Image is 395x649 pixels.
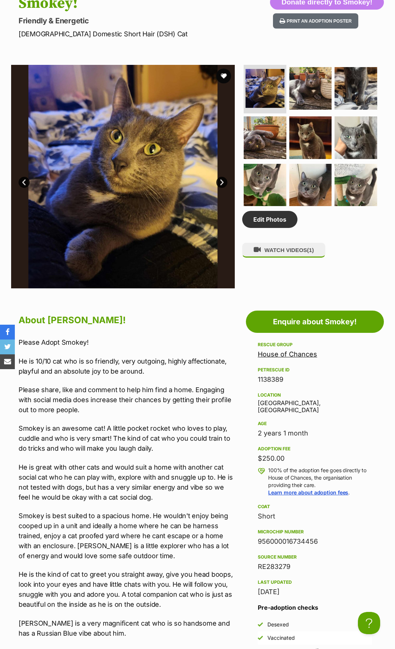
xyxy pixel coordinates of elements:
div: Rescue group [258,342,372,348]
a: Next [216,177,227,188]
div: Coat [258,504,372,510]
a: House of Chances [258,350,317,358]
img: Photo of Smokey! [335,164,377,206]
div: 1138389 [258,374,372,385]
div: Age [258,421,372,427]
div: Source number [258,554,372,560]
span: (1) [307,247,314,253]
div: RE283279 [258,562,372,572]
p: 100% of the adoption fee goes directly to House of Chances, the organisation providing their care. . [268,467,372,496]
a: Edit Photos [242,211,297,228]
p: Smokey is an awesome cat! A little pocket rocket who loves to play, cuddle and who is very smart!... [19,423,235,453]
a: Learn more about adoption fees [268,489,348,496]
div: 2 years 1 month [258,428,372,438]
div: PetRescue ID [258,367,372,373]
div: Vaccinated [267,634,295,642]
img: Photo of Smokey! [335,67,377,110]
img: Photo of Smokey! [289,116,332,159]
div: [GEOGRAPHIC_DATA], [GEOGRAPHIC_DATA] [258,391,372,413]
p: He is the kind of cat to greet you straight away, give you head boops, look into your eyes and ha... [19,569,235,609]
p: Please share, like and comment to help him find a home. Engaging with social media does increase ... [19,385,235,415]
img: Photo of Smokey! [246,69,284,108]
div: Desexed [267,621,289,628]
div: $250.00 [258,453,372,464]
p: [PERSON_NAME] is a very magnificent cat who is so handsome and has a Russian Blue vibe about him. [19,618,235,638]
img: Photo of Smokey! [244,164,286,206]
div: 956000016734456 [258,536,372,547]
img: Photo of Smokey! [244,116,286,159]
p: Smokey is best suited to a spacious home. He wouldn't enjoy being cooped up in a unit and ideally... [19,511,235,561]
p: Please Adopt Smokey! [19,337,235,347]
h2: About [PERSON_NAME]! [19,312,235,328]
button: WATCH VIDEOS(1) [242,243,325,257]
img: Photo of Smokey! [289,67,332,110]
p: He is great with other cats and would suit a home with another cat social cat who he can play wit... [19,462,235,502]
iframe: Help Scout Beacon - Open [358,612,380,634]
p: [DEMOGRAPHIC_DATA] Domestic Short Hair (DSH) Cat [19,29,242,39]
div: Microchip number [258,529,372,535]
div: Adoption fee [258,446,372,452]
img: Photo of Smokey! [11,65,235,288]
div: [DATE] [258,587,372,597]
p: He is 10/10 cat who is so friendly, very outgoing, highly affectionate, playful and an absolute j... [19,356,235,376]
div: Last updated [258,579,372,585]
img: Yes [258,622,263,627]
a: Enquire about Smokey! [246,311,384,333]
p: Friendly & Energetic [19,16,242,26]
img: Photo of Smokey! [335,116,377,159]
h3: Pre-adoption checks [258,603,372,612]
img: Photo of Smokey! [289,164,332,206]
div: Location [258,392,372,398]
div: Short [258,511,372,521]
a: Prev [19,177,30,188]
img: Yes [258,635,263,640]
button: favourite [216,69,231,83]
button: Print an adoption poster [273,13,358,29]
